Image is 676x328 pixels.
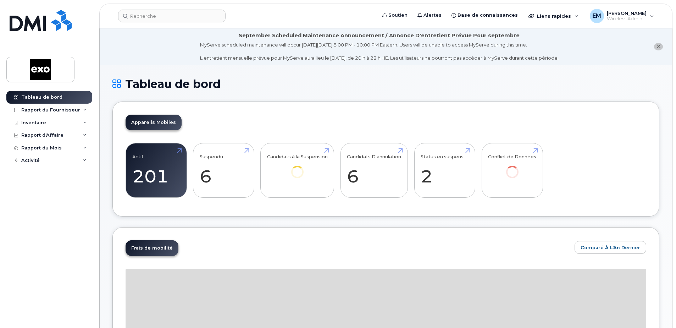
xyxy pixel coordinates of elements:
a: Status en suspens 2 [421,147,469,194]
a: Appareils Mobiles [126,115,182,130]
button: Comparé à l'An Dernier [575,241,646,254]
a: Frais de mobilité [126,240,178,256]
a: Actif 201 [132,147,180,194]
a: Candidats D'annulation 6 [347,147,401,194]
button: close notification [654,43,663,50]
div: MyServe scheduled maintenance will occur [DATE][DATE] 8:00 PM - 10:00 PM Eastern. Users will be u... [200,42,559,61]
h1: Tableau de bord [112,78,659,90]
div: September Scheduled Maintenance Announcement / Annonce D'entretient Prévue Pour septembre [239,32,520,39]
span: Comparé à l'An Dernier [581,244,640,251]
a: Candidats à la Suspension [267,147,328,188]
a: Suspendu 6 [200,147,248,194]
a: Conflict de Données [488,147,536,188]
